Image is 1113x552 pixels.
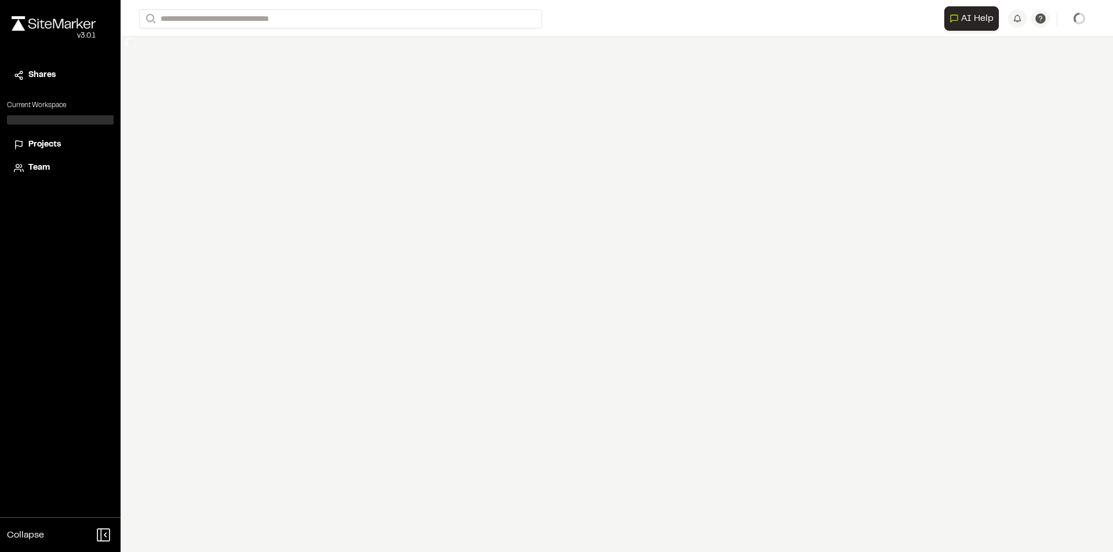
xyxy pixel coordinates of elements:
[961,12,994,25] span: AI Help
[7,528,44,542] span: Collapse
[14,162,107,174] a: Team
[28,69,56,82] span: Shares
[12,31,96,41] div: Oh geez...please don't...
[139,9,160,28] button: Search
[28,162,50,174] span: Team
[28,138,61,151] span: Projects
[12,16,96,31] img: rebrand.png
[14,138,107,151] a: Projects
[7,100,114,111] p: Current Workspace
[14,69,107,82] a: Shares
[944,6,999,31] button: Open AI Assistant
[944,6,1003,31] div: Open AI Assistant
